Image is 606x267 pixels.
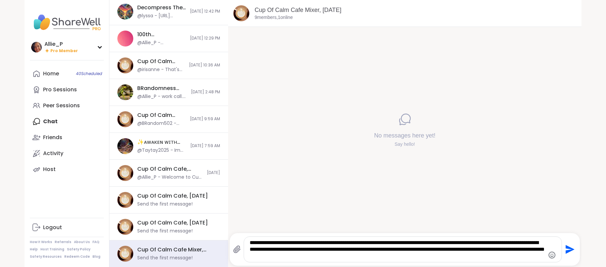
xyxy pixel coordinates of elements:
div: Say hello! [374,141,435,147]
img: ✨ᴀᴡᴀᴋᴇɴ ᴡɪᴛʜ ʙᴇᴀᴜᴛɪғᴜʟ sᴏᴜʟs✨, Sep 03 [117,138,133,154]
span: [DATE] 2:48 PM [191,89,220,95]
div: ✨ᴀᴡᴀᴋᴇɴ ᴡɪᴛʜ ʙᴇᴀᴜᴛɪғᴜʟ sᴏᴜʟs✨, [DATE] [137,138,186,146]
a: Host [30,161,104,177]
div: BRandomness Substitute [DATE] - Open Forum, [DATE] [137,85,187,92]
div: Cup Of Calm Cafe, [DATE] [137,165,203,173]
a: Logout [30,220,104,235]
span: [DATE] 10:36 AM [189,62,220,68]
div: @Taytay2025 - Im not good at drawing [137,147,186,154]
a: Host Training [40,247,64,252]
div: @lyssa - [URL][DOMAIN_NAME] [137,13,186,19]
button: Send [562,242,577,257]
span: [DATE] [207,170,220,176]
span: [DATE] 12:29 PM [190,36,220,41]
a: Redeem Code [64,254,90,259]
div: Friends [43,134,62,141]
a: Safety Resources [30,254,62,259]
img: ShareWell Nav Logo [30,11,104,34]
img: Cup Of Calm Cafe Mixer, Sep 07 [233,5,249,21]
div: Cup Of Calm Cafe, [DATE] [137,112,186,119]
a: Home40Scheduled [30,66,104,82]
img: Cup Of Calm Cafe, Sep 03 [117,111,133,127]
div: @Allie_P - work call.... [137,93,186,100]
span: [DATE] 9:59 AM [190,116,220,122]
img: 100th BRandomness Open Forum , Sep 04 [117,31,133,46]
div: Pro Sessions [43,86,77,93]
div: Home [43,70,59,77]
a: Peer Sessions [30,98,104,114]
a: Help [30,247,38,252]
a: Safety Policy [67,247,91,252]
div: Allie_P [44,41,78,48]
img: Decompress The Stress , Sep 03 [117,4,133,20]
div: Send the first message! [137,255,193,261]
div: Send the first message! [137,201,193,208]
a: How It Works [30,240,52,244]
h4: No messages here yet! [374,131,435,139]
span: [DATE] 12:42 PM [190,9,220,14]
a: Activity [30,145,104,161]
a: FAQ [92,240,99,244]
div: Cup Of Calm Cafe, [DATE] [137,58,185,65]
a: Friends [30,130,104,145]
a: Referrals [55,240,71,244]
img: Cup Of Calm Cafe, Sep 04 [117,57,133,73]
img: Allie_P [31,42,42,52]
img: BRandomness Substitute Today - Open Forum, Sep 03 [117,84,133,100]
div: Cup Of Calm Cafe, [DATE] [137,219,208,226]
a: Blog [92,254,100,259]
span: Pro Member [50,48,78,54]
div: Logout [43,224,62,231]
span: [DATE] 7:59 AM [190,143,220,149]
div: Activity [43,150,63,157]
div: Cup Of Calm Cafe, [DATE] [137,192,208,200]
div: Send the first message! [137,228,193,234]
img: Cup Of Calm Cafe, Sep 08 [117,219,133,235]
img: Cup Of Calm Cafe, Sep 07 [117,165,133,181]
img: Cup Of Calm Cafe, Sep 09 [117,192,133,208]
a: Pro Sessions [30,82,104,98]
div: @Allie_P - Welcome to Cup Of Calm Cafe. For Serenity [DATE] we will be doing self massaging techn... [137,174,203,181]
div: Host [43,166,56,173]
div: @BRandom502 - sorry, got a call I needed to take. [137,120,186,127]
p: 9 members, 1 online [255,14,293,21]
a: Cup Of Calm Cafe Mixer, [DATE] [255,7,341,13]
button: Emoji picker [548,251,556,259]
div: 100th BRandomness Open Forum , [DATE] [137,31,186,38]
div: @Allie_P - @BRandom502 hope you feel all of the love and positive vibes. You also deserve to be h... [137,40,186,46]
div: Cup Of Calm Cafe Mixer, [DATE] [137,246,216,253]
img: Cup Of Calm Cafe Mixer, Sep 07 [117,246,133,262]
span: 40 Scheduled [76,71,102,76]
div: Peer Sessions [43,102,80,109]
a: About Us [74,240,90,244]
textarea: Type your message [250,239,545,259]
div: Decompress The Stress , [DATE] [137,4,186,11]
div: @irisanne - That's beautiful and deep in its truth @Recovery [137,66,185,73]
